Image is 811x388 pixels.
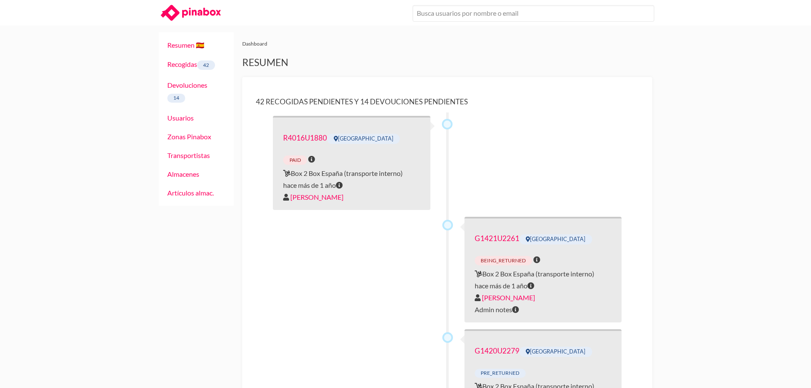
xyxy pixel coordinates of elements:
span: [GEOGRAPHIC_DATA] [327,134,400,144]
a: Resumen 🇪🇸 [167,41,204,49]
a: Contacto: Sara Arias Cano, Teléfono: 603834132 [283,133,327,142]
span: [GEOGRAPHIC_DATA] [519,347,592,357]
input: Busca usuarios por nombre o email [413,5,654,22]
h2: Resumen [242,57,652,69]
span: 14 [167,94,186,103]
a: Artículos almac. [167,189,214,197]
div: Box 2 Box España (transporte interno) hace más de 1 año [273,116,430,210]
span: paid [283,155,307,165]
a: Zonas Pinabox [167,132,211,141]
div: Dashboard [242,39,652,48]
a: Recogidas42 [167,60,215,68]
a: Contacto: Ignacio Rodríguez Fernández Navarrete, Teléfono: 687053189 [475,346,519,355]
span: Fecha pasada y todavía no ha sido devuelto [533,254,540,266]
a: Usuario: Maria, Email: mariabestard@hotmail.com, Contacto: Maria Teléfono de contacto: 620479471 [482,292,535,304]
span: pre_returned [475,369,526,378]
span: [22/03 - 07:51 - luigi7up@gmail.com]: 🗒️ La devolución se hizo por Box2Box y fue gestionada por t... [475,304,519,316]
a: Contacto: Maria, Teléfono: 620479471 [475,234,519,243]
a: Devoluciones14 [167,81,207,101]
span: 42 [197,60,215,70]
a: Usuarios [167,114,194,122]
a: Usuario: Sara Arias Cano, Email: office@pablosainzvillegas.com, Contacto: Sara Arias Cano Teléfon... [290,191,344,203]
span: [GEOGRAPHIC_DATA] [519,234,592,244]
span: miércoles - 6/03/2024 - 12:00 PM [336,179,343,191]
span: martes - 19/03/2024 - 09:00 AM [527,280,534,292]
span: being_returned [475,256,532,265]
a: Transportistas [167,151,210,159]
a: Almacenes [167,170,199,178]
div: Box 2 Box España (transporte interno) hace más de 1 año [464,217,622,322]
span: La fecha pasada y no está stored [308,153,315,165]
h4: 42 Recogidas pendientes y 14 Devouciones pendientes [256,97,639,106]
